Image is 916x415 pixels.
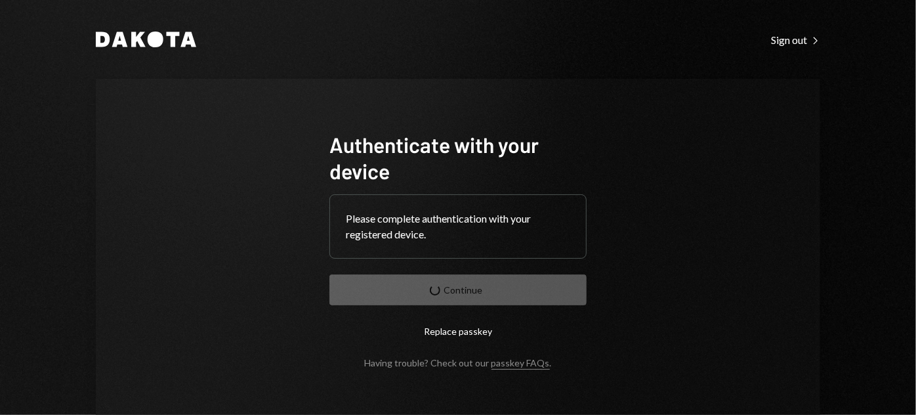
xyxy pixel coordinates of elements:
[365,357,552,368] div: Having trouble? Check out our .
[491,357,550,370] a: passkey FAQs
[346,211,570,242] div: Please complete authentication with your registered device.
[771,32,820,47] a: Sign out
[329,131,587,184] h1: Authenticate with your device
[771,33,820,47] div: Sign out
[329,316,587,347] button: Replace passkey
